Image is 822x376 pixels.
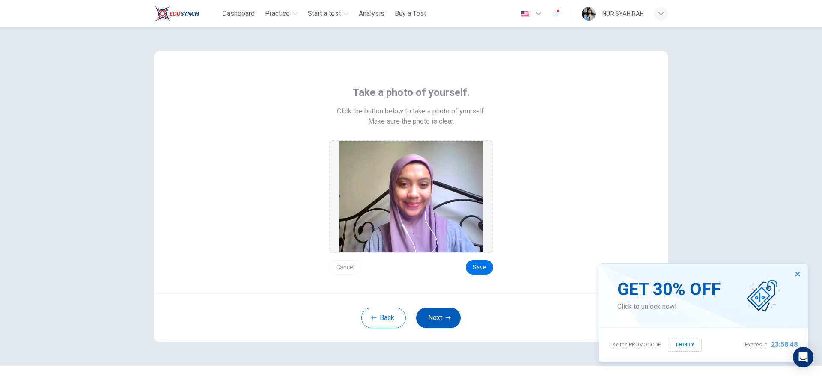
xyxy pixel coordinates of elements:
span: Buy a Test [395,9,426,19]
button: Start a test [304,6,352,21]
span: Practice [265,9,290,19]
span: Click to unlock now! [617,302,721,312]
button: Next [416,308,461,328]
span: Use the PROMOCODE [609,340,661,350]
span: Start a test [308,9,341,19]
span: Dashboard [222,9,255,19]
button: Analysis [355,6,388,21]
img: ELTC logo [154,5,199,22]
span: Analysis [359,9,384,19]
img: Profile picture [582,7,596,21]
a: ELTC logo [154,5,219,22]
div: Open Intercom Messenger [793,347,813,367]
span: GET 30% OFF [617,279,721,300]
button: Back [361,308,406,328]
div: NUR SYAHIRAH [602,9,644,19]
button: Cancel [329,260,362,275]
button: Buy a Test [391,6,429,21]
img: preview screemshot [339,141,483,252]
span: Take a photo of yourself. [353,86,470,99]
span: Expires in [745,340,768,350]
button: Practice [262,6,301,21]
span: Make sure the photo is clear. [368,116,454,127]
button: Dashboard [219,6,258,21]
img: en [519,11,530,17]
span: THIRTY [675,340,694,349]
button: Save [466,260,493,275]
span: Click the button below to take a photo of yourself. [337,106,485,116]
span: 23:58:48 [771,340,798,350]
